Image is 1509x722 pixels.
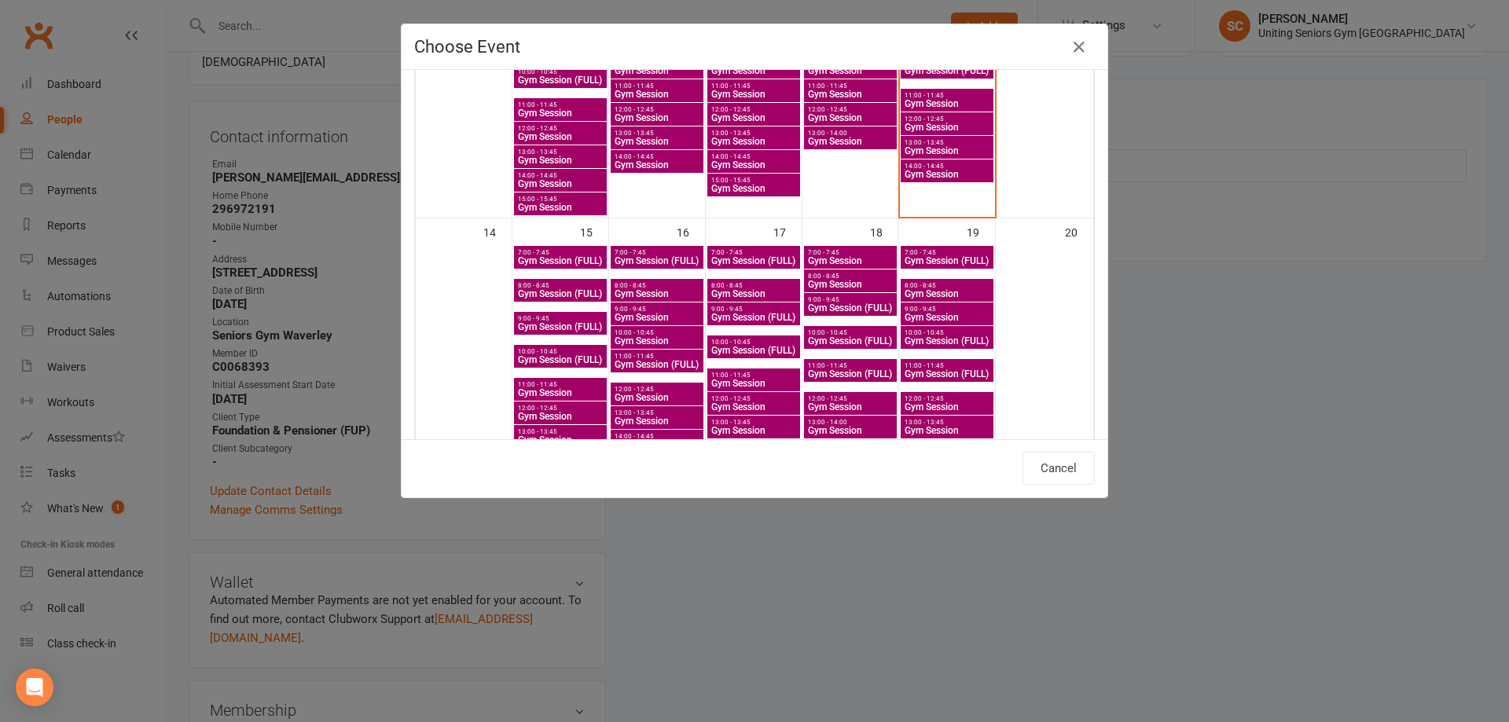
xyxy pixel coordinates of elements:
[517,68,604,75] span: 10:00 - 10:45
[414,37,1095,57] h4: Choose Event
[904,362,990,369] span: 11:00 - 11:45
[517,289,604,299] span: Gym Session (FULL)
[710,372,797,379] span: 11:00 - 11:45
[807,249,894,256] span: 7:00 - 7:45
[517,108,604,118] span: Gym Session
[517,315,604,322] span: 9:00 - 9:45
[517,435,604,445] span: Gym Session
[614,256,700,266] span: Gym Session (FULL)
[580,218,608,244] div: 15
[807,280,894,289] span: Gym Session
[1023,452,1095,485] button: Cancel
[614,386,700,393] span: 12:00 - 12:45
[517,101,604,108] span: 11:00 - 11:45
[614,433,700,440] span: 14:00 - 14:45
[807,362,894,369] span: 11:00 - 11:45
[807,419,894,426] span: 13:00 - 14:00
[517,322,604,332] span: Gym Session (FULL)
[807,113,894,123] span: Gym Session
[614,249,700,256] span: 7:00 - 7:45
[904,139,990,146] span: 13:00 - 13:45
[614,289,700,299] span: Gym Session
[710,106,797,113] span: 12:00 - 12:45
[517,355,604,365] span: Gym Session (FULL)
[807,82,894,90] span: 11:00 - 11:45
[614,409,700,416] span: 13:00 - 13:45
[614,160,700,170] span: Gym Session
[614,353,700,360] span: 11:00 - 11:45
[904,123,990,132] span: Gym Session
[710,395,797,402] span: 12:00 - 12:45
[807,303,894,313] span: Gym Session (FULL)
[517,75,604,85] span: Gym Session (FULL)
[710,90,797,99] span: Gym Session
[807,296,894,303] span: 9:00 - 9:45
[710,153,797,160] span: 14:00 - 14:45
[710,379,797,388] span: Gym Session
[807,273,894,280] span: 8:00 - 8:45
[483,218,512,244] div: 14
[614,360,700,369] span: Gym Session (FULL)
[807,90,894,99] span: Gym Session
[904,306,990,313] span: 9:00 - 9:45
[517,381,604,388] span: 11:00 - 11:45
[904,170,990,179] span: Gym Session
[710,66,797,75] span: Gym Session
[517,156,604,165] span: Gym Session
[710,249,797,256] span: 7:00 - 7:45
[904,289,990,299] span: Gym Session
[967,218,995,244] div: 19
[710,313,797,322] span: Gym Session (FULL)
[904,336,990,346] span: Gym Session (FULL)
[904,146,990,156] span: Gym Session
[614,106,700,113] span: 12:00 - 12:45
[517,172,604,179] span: 14:00 - 14:45
[614,393,700,402] span: Gym Session
[904,419,990,426] span: 13:00 - 13:45
[807,426,894,435] span: Gym Session
[904,402,990,412] span: Gym Session
[773,218,802,244] div: 17
[614,137,700,146] span: Gym Session
[614,416,700,426] span: Gym Session
[614,153,700,160] span: 14:00 - 14:45
[710,289,797,299] span: Gym Session
[870,218,898,244] div: 18
[517,249,604,256] span: 7:00 - 7:45
[710,160,797,170] span: Gym Session
[614,90,700,99] span: Gym Session
[904,92,990,99] span: 11:00 - 11:45
[517,388,604,398] span: Gym Session
[517,179,604,189] span: Gym Session
[710,177,797,184] span: 15:00 - 15:45
[904,282,990,289] span: 8:00 - 8:45
[614,313,700,322] span: Gym Session
[614,130,700,137] span: 13:00 - 13:45
[710,426,797,435] span: Gym Session
[904,395,990,402] span: 12:00 - 12:45
[807,137,894,146] span: Gym Session
[807,256,894,266] span: Gym Session
[904,249,990,256] span: 7:00 - 7:45
[517,348,604,355] span: 10:00 - 10:45
[807,329,894,336] span: 10:00 - 10:45
[16,669,53,706] div: Open Intercom Messenger
[517,132,604,141] span: Gym Session
[710,137,797,146] span: Gym Session
[904,313,990,322] span: Gym Session
[710,402,797,412] span: Gym Session
[904,163,990,170] span: 14:00 - 14:45
[807,369,894,379] span: Gym Session (FULL)
[614,336,700,346] span: Gym Session
[904,426,990,435] span: Gym Session
[807,106,894,113] span: 12:00 - 12:45
[710,113,797,123] span: Gym Session
[710,306,797,313] span: 9:00 - 9:45
[517,203,604,212] span: Gym Session
[807,336,894,346] span: Gym Session (FULL)
[710,130,797,137] span: 13:00 - 13:45
[904,99,990,108] span: Gym Session
[614,113,700,123] span: Gym Session
[614,329,700,336] span: 10:00 - 10:45
[517,412,604,421] span: Gym Session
